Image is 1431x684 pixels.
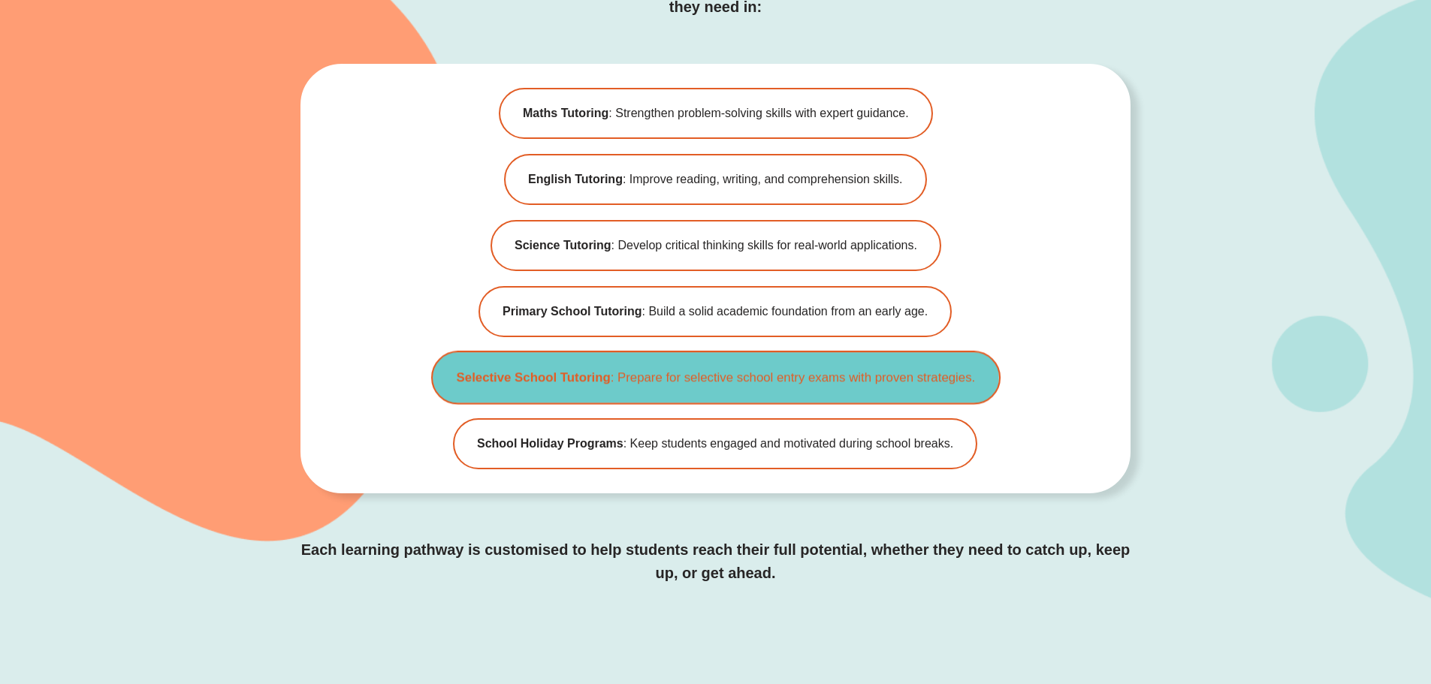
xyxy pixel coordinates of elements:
b: Maths Tutoring [523,107,608,119]
a: School Holiday Programs: Keep students engaged and motivated during school breaks. [453,418,977,469]
iframe: Chat Widget [1181,514,1431,684]
b: Selective School Tutoring [456,370,610,384]
span: : Improve reading, writing, and comprehension skills. [528,170,903,188]
span: : Develop critical thinking skills for real-world applications. [515,237,917,255]
b: Primary School Tutoring [503,305,642,318]
a: Selective School Tutoring: Prepare for selective school entry exams with proven strategies. [431,351,1001,404]
a: Primary School Tutoring: Build a solid academic foundation from an early age. [479,286,952,337]
p: Each learning pathway is customised to help students reach their full potential, whether they nee... [300,538,1131,585]
span: : Build a solid academic foundation from an early age. [503,303,928,321]
b: School Holiday Programs [477,437,623,450]
span: : Strengthen problem-solving skills with expert guidance. [523,104,909,122]
a: Maths Tutoring: Strengthen problem-solving skills with expert guidance. [499,88,933,139]
a: Science Tutoring: Develop critical thinking skills for real-world applications. [491,220,941,271]
span: : Prepare for selective school entry exams with proven strategies. [456,368,975,387]
a: English Tutoring: Improve reading, writing, and comprehension skills. [504,154,927,205]
b: Science Tutoring [515,239,611,252]
b: English Tutoring [528,173,623,185]
span: : Keep students engaged and motivated during school breaks. [477,435,953,453]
